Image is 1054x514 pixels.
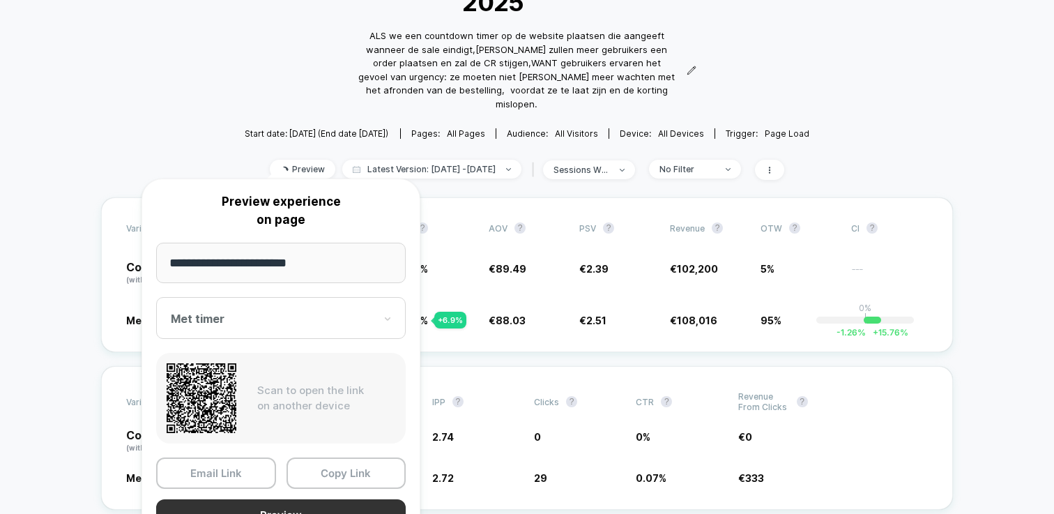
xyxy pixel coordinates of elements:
[837,327,866,338] span: -1.26 %
[620,169,625,172] img: end
[603,222,614,234] button: ?
[506,168,511,171] img: end
[866,327,908,338] span: 15.76 %
[489,223,507,234] span: AOV
[661,396,672,407] button: ?
[579,263,609,275] span: €
[447,128,485,139] span: all pages
[156,458,276,489] button: Email Link
[432,472,454,484] span: 2.72
[270,160,335,179] span: Preview
[432,431,454,443] span: 2.74
[126,444,194,452] span: (without changes)
[358,29,676,111] span: ALS we een countdown timer op de website plaatsen die aangeeft wanneer de sale eindigt,[PERSON_NA...
[586,263,609,275] span: 2.39
[553,165,609,175] div: sessions with impression
[738,472,764,484] span: €
[636,431,650,443] span: 0 %
[670,223,705,234] span: Revenue
[745,472,764,484] span: 333
[636,397,654,407] span: CTR
[126,222,203,234] span: Variation
[726,168,731,171] img: end
[677,315,717,326] span: 108,016
[859,303,871,313] p: 0%
[670,263,718,275] span: €
[586,315,606,326] span: 2.51
[738,391,790,412] span: Revenue From Clicks
[873,327,878,338] span: +
[745,431,752,443] span: 0
[534,397,559,407] span: Clicks
[797,396,808,407] button: ?
[636,472,666,484] span: 0.07 %
[677,263,718,275] span: 102,200
[156,193,406,229] p: Preview experience on page
[761,222,837,234] span: OTW
[489,263,526,275] span: €
[342,160,521,179] span: Latest Version: [DATE] - [DATE]
[452,396,464,407] button: ?
[534,431,541,443] span: 0
[658,128,704,139] span: all devices
[534,472,547,484] span: 29
[851,265,928,285] span: ---
[738,431,752,443] span: €
[789,222,800,234] button: ?
[126,275,194,284] span: (without changes)
[712,222,723,234] button: ?
[609,128,715,139] span: Device:
[579,223,596,234] span: PSV
[507,128,598,139] div: Audience:
[555,128,598,139] span: All Visitors
[411,128,485,139] div: Pages:
[126,472,175,484] span: Met timer
[514,222,526,234] button: ?
[126,262,203,285] p: Control
[432,397,445,407] span: IPP
[126,391,203,412] span: Variation
[489,315,526,326] span: €
[126,315,175,326] span: Met timer
[864,313,867,324] p: |
[566,396,577,407] button: ?
[496,315,526,326] span: 88.03
[528,160,543,180] span: |
[765,128,809,139] span: Page Load
[851,222,928,234] span: CI
[670,315,717,326] span: €
[761,315,781,326] span: 95%
[579,315,606,326] span: €
[866,222,878,234] button: ?
[434,312,466,328] div: + 6.9 %
[126,430,214,453] p: Control
[496,263,526,275] span: 89.49
[659,164,715,174] div: No Filter
[761,263,774,275] span: 5%
[257,383,395,414] p: Scan to open the link on another device
[245,128,388,139] span: Start date: [DATE] (End date [DATE])
[726,128,809,139] div: Trigger:
[287,458,406,489] button: Copy Link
